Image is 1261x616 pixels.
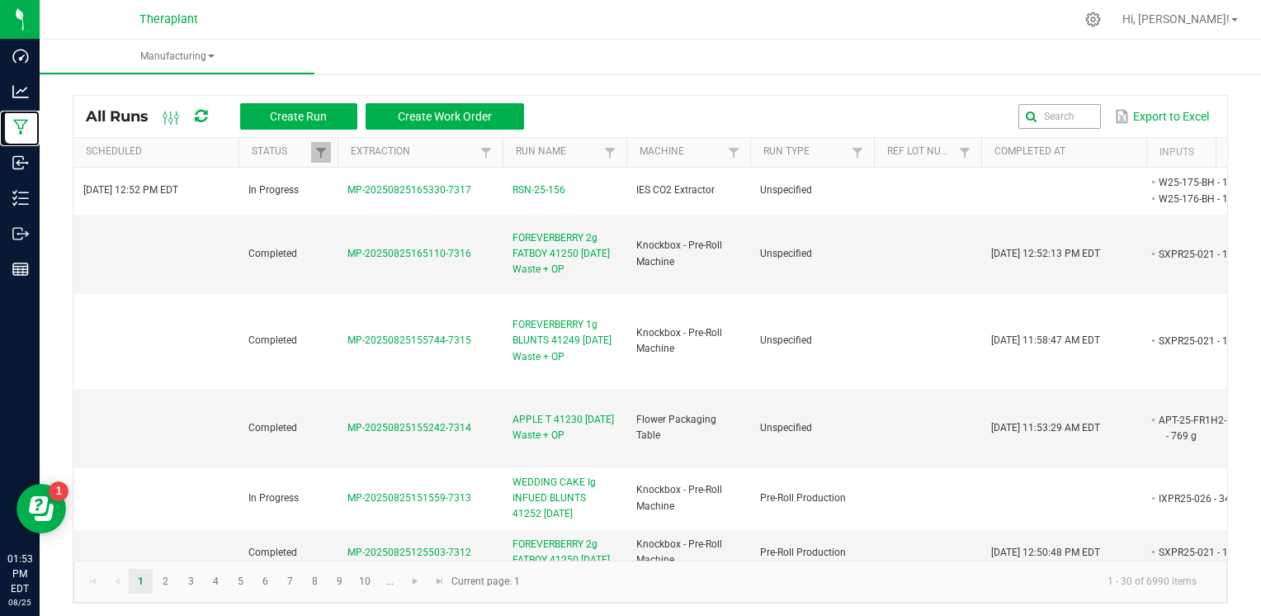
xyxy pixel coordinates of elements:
[49,481,68,501] iframe: Resource center unread badge
[248,547,297,558] span: Completed
[347,492,471,504] span: MP-20250825151559-7313
[398,110,492,123] span: Create Work Order
[724,142,744,163] a: Filter
[516,145,599,159] a: Run NameSortable
[12,83,29,100] inline-svg: Analytics
[636,184,715,196] span: IES CO2 Extractor
[512,475,616,523] span: WEDDING CAKE Ig INFUED BLUNTS 41252 [DATE]
[351,145,475,159] a: ExtractionSortable
[512,230,616,278] span: FOREVERBERRY 2g FATBOY 41250 [DATE] Waste + OP
[347,248,471,259] span: MP-20250825165110-7316
[7,552,32,596] p: 01:53 PM EDT
[12,154,29,171] inline-svg: Inbound
[636,414,716,441] span: Flower Packaging Table
[636,239,722,267] span: Knockbox - Pre-Roll Machine
[636,484,722,511] span: Knockbox - Pre-Roll Machine
[991,248,1100,259] span: [DATE] 12:52:13 PM EDT
[994,145,1140,159] a: Completed AtSortable
[955,142,975,163] a: Filter
[12,119,29,135] inline-svg: Manufacturing
[512,182,565,198] span: RSN-25-156
[991,334,1100,346] span: [DATE] 11:58:47 AM EDT
[476,142,496,163] a: Filter
[1122,12,1230,26] span: Hi, [PERSON_NAME]!
[270,110,327,123] span: Create Run
[139,12,198,26] span: Theraplant
[252,145,310,159] a: StatusSortable
[640,145,723,159] a: MachineSortable
[1111,102,1213,130] button: Export to Excel
[763,145,847,159] a: Run TypeSortable
[248,334,297,346] span: Completed
[409,575,422,588] span: Go to the next page
[636,327,722,354] span: Knockbox - Pre-Roll Machine
[7,596,32,609] p: 08/25
[760,334,812,346] span: Unspecified
[12,225,29,242] inline-svg: Outbound
[253,569,277,594] a: Page 6
[153,569,177,594] a: Page 2
[848,142,867,163] a: Filter
[328,569,352,594] a: Page 9
[760,492,846,504] span: Pre-Roll Production
[40,40,314,74] a: Manufacturing
[347,422,471,434] span: MP-20250825155242-7314
[347,547,471,558] span: MP-20250825125503-7312
[129,569,153,594] a: Page 1
[303,569,327,594] a: Page 8
[40,50,314,64] span: Manufacturing
[311,142,331,163] a: Filter
[248,248,297,259] span: Completed
[17,484,66,533] iframe: Resource center
[512,317,616,365] span: FOREVERBERRY 1g BLUNTS 41249 [DATE] Waste + OP
[636,538,722,566] span: Knockbox - Pre-Roll Machine
[433,575,446,588] span: Go to the last page
[204,569,228,594] a: Page 4
[86,102,536,130] div: All Runs
[73,561,1227,603] kendo-pager: Current page: 1
[404,569,427,594] a: Go to the next page
[347,334,471,346] span: MP-20250825155744-7315
[12,261,29,277] inline-svg: Reports
[12,190,29,206] inline-svg: Inventory
[12,48,29,64] inline-svg: Dashboard
[179,569,203,594] a: Page 3
[248,422,297,434] span: Completed
[600,142,620,163] a: Filter
[530,568,1210,595] kendo-pager-info: 1 - 30 of 6990 items
[760,184,812,196] span: Unspecified
[1083,12,1103,27] div: Manage settings
[760,248,812,259] span: Unspecified
[278,569,302,594] a: Page 7
[512,412,616,443] span: APPLE T 41230 [DATE] Waste + OP
[248,492,299,504] span: In Progress
[512,537,616,568] span: FOREVERBERRY 2g FATBOY 41250 [DATE]
[347,184,471,196] span: MP-20250825165330-7317
[760,422,812,434] span: Unspecified
[83,184,178,196] span: [DATE] 12:52 PM EDT
[991,422,1100,434] span: [DATE] 11:53:29 AM EDT
[248,184,299,196] span: In Progress
[427,569,451,594] a: Go to the last page
[86,145,232,159] a: ScheduledSortable
[229,569,253,594] a: Page 5
[366,103,524,130] button: Create Work Order
[887,145,954,159] a: Ref Lot NumberSortable
[991,547,1100,558] span: [DATE] 12:50:48 PM EDT
[353,569,377,594] a: Page 10
[240,103,357,130] button: Create Run
[1018,104,1101,129] input: Search
[378,569,402,594] a: Page 11
[760,547,846,558] span: Pre-Roll Production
